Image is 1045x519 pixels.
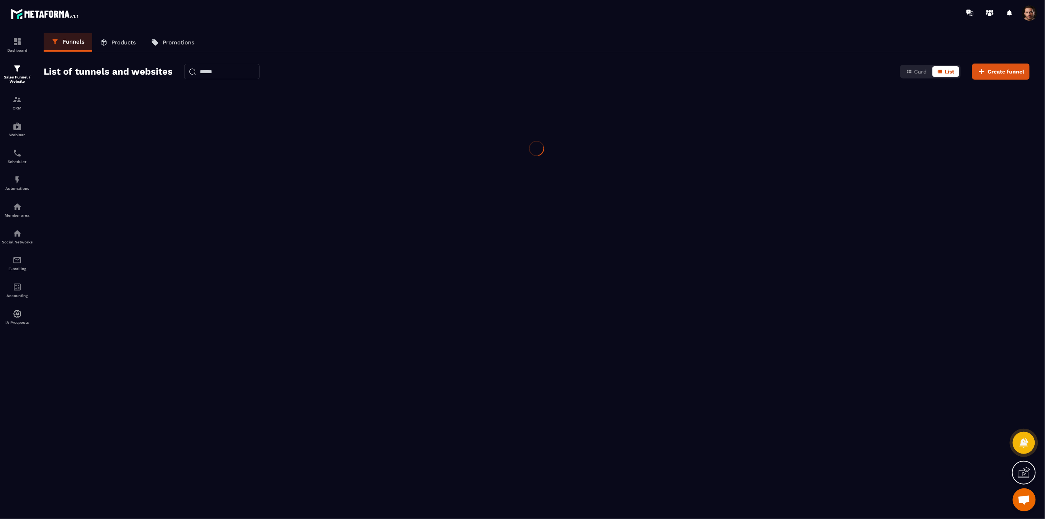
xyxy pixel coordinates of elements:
[13,95,22,104] img: formation
[13,309,22,318] img: automations
[2,277,33,304] a: accountantaccountantAccounting
[2,75,33,83] p: Sales Funnel / Website
[1013,488,1036,511] a: Mở cuộc trò chuyện
[111,39,136,46] p: Products
[2,31,33,58] a: formationformationDashboard
[2,320,33,325] p: IA Prospects
[2,48,33,52] p: Dashboard
[2,89,33,116] a: formationformationCRM
[2,250,33,277] a: emailemailE-mailing
[44,64,173,79] h2: List of tunnels and websites
[2,267,33,271] p: E-mailing
[2,143,33,170] a: schedulerschedulerScheduler
[914,69,927,75] span: Card
[988,68,1025,75] span: Create funnel
[13,202,22,211] img: automations
[63,38,85,45] p: Funnels
[44,33,92,52] a: Funnels
[2,106,33,110] p: CRM
[13,64,22,73] img: formation
[2,223,33,250] a: social-networksocial-networkSocial Networks
[2,196,33,223] a: automationsautomationsMember area
[13,175,22,184] img: automations
[13,282,22,292] img: accountant
[2,133,33,137] p: Webinar
[2,160,33,164] p: Scheduler
[932,66,959,77] button: List
[2,240,33,244] p: Social Networks
[2,116,33,143] a: automationsautomationsWebinar
[2,213,33,217] p: Member area
[972,64,1030,80] button: Create funnel
[92,33,144,52] a: Products
[13,37,22,46] img: formation
[13,229,22,238] img: social-network
[2,58,33,89] a: formationformationSales Funnel / Website
[945,69,955,75] span: List
[144,33,202,52] a: Promotions
[13,256,22,265] img: email
[13,149,22,158] img: scheduler
[2,186,33,191] p: Automations
[13,122,22,131] img: automations
[11,7,80,21] img: logo
[902,66,932,77] button: Card
[2,170,33,196] a: automationsautomationsAutomations
[2,294,33,298] p: Accounting
[163,39,194,46] p: Promotions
